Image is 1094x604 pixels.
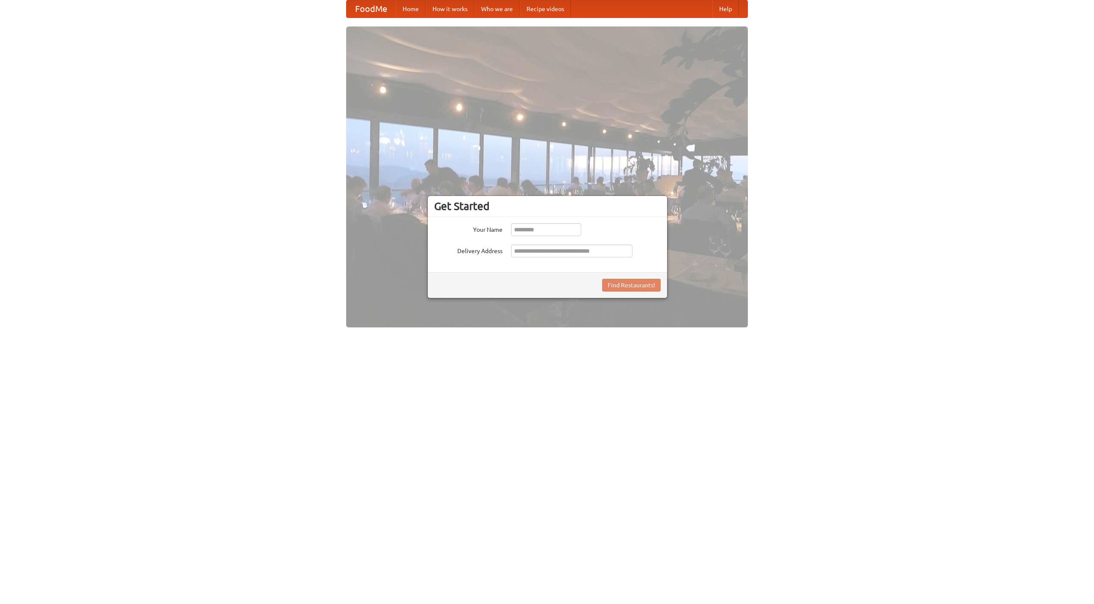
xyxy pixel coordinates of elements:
a: Help [712,0,739,18]
label: Delivery Address [434,245,503,255]
a: Recipe videos [520,0,571,18]
button: Find Restaurants! [602,279,661,292]
label: Your Name [434,223,503,234]
a: FoodMe [347,0,396,18]
a: Who we are [474,0,520,18]
h3: Get Started [434,200,661,213]
a: How it works [426,0,474,18]
a: Home [396,0,426,18]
